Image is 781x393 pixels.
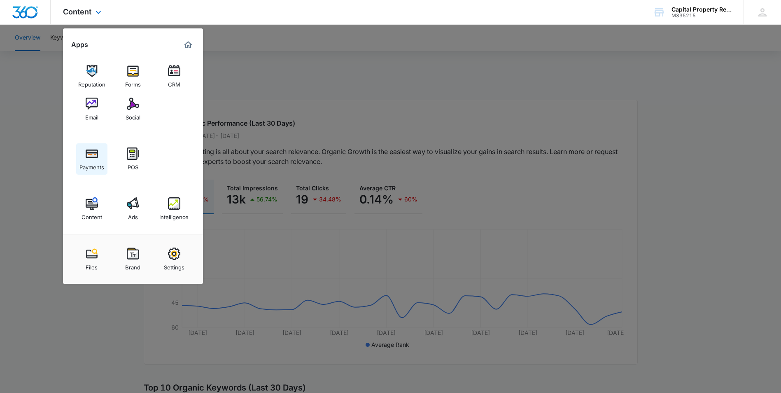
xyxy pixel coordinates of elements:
div: Content [82,210,102,220]
a: Forms [117,61,149,92]
div: Settings [164,260,184,271]
div: Intelligence [159,210,189,220]
div: Brand [125,260,140,271]
a: Brand [117,243,149,275]
a: Ads [117,193,149,225]
div: Forms [125,77,141,88]
a: CRM [159,61,190,92]
a: Payments [76,143,107,175]
a: Email [76,94,107,125]
a: POS [117,143,149,175]
div: Ads [128,210,138,220]
a: Files [76,243,107,275]
a: Reputation [76,61,107,92]
a: Content [76,193,107,225]
div: account id [671,13,732,19]
div: CRM [168,77,180,88]
div: POS [128,160,138,171]
a: Marketing 360® Dashboard [182,38,195,51]
div: Files [86,260,98,271]
a: Settings [159,243,190,275]
div: account name [671,6,732,13]
a: Intelligence [159,193,190,225]
div: Social [126,110,140,121]
h2: Apps [71,41,88,49]
a: Social [117,94,149,125]
div: Payments [79,160,104,171]
span: Content [63,7,91,16]
div: Reputation [78,77,105,88]
div: Email [85,110,98,121]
